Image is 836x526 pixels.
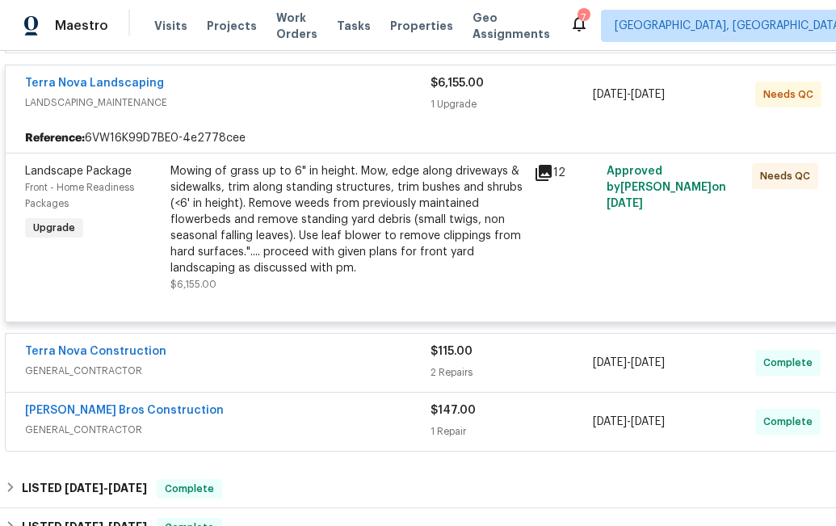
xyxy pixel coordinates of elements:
a: [PERSON_NAME] Bros Construction [25,405,224,416]
span: $6,155.00 [170,280,216,289]
span: Properties [390,18,453,34]
span: $115.00 [431,346,473,357]
div: 1 Upgrade [431,96,593,112]
span: [DATE] [631,416,665,427]
a: Terra Nova Construction [25,346,166,357]
span: GENERAL_CONTRACTOR [25,363,431,379]
span: Landscape Package [25,166,132,177]
span: Needs QC [763,86,820,103]
span: - [593,86,665,103]
h6: LISTED [22,479,147,499]
span: - [593,355,665,371]
span: [DATE] [631,357,665,368]
span: - [593,414,665,430]
span: Maestro [55,18,108,34]
span: [DATE] [593,89,627,100]
span: [DATE] [593,416,627,427]
span: Upgrade [27,220,82,236]
b: Reference: [25,130,85,146]
span: Needs QC [760,168,817,184]
span: Tasks [337,20,371,32]
span: Approved by [PERSON_NAME] on [607,166,726,209]
span: Work Orders [276,10,317,42]
span: $147.00 [431,405,476,416]
div: Mowing of grass up to 6" in height. Mow, edge along driveways & sidewalks, trim along standing st... [170,163,524,276]
span: Projects [207,18,257,34]
span: GENERAL_CONTRACTOR [25,422,431,438]
div: 7 [578,10,589,26]
span: [DATE] [593,357,627,368]
span: [DATE] [65,482,103,494]
span: $6,155.00 [431,78,484,89]
span: Visits [154,18,187,34]
span: - [65,482,147,494]
span: [DATE] [108,482,147,494]
span: Complete [763,355,819,371]
span: [DATE] [631,89,665,100]
span: Complete [158,481,221,497]
span: Complete [763,414,819,430]
div: 12 [534,163,597,183]
span: [DATE] [607,198,643,209]
span: Front - Home Readiness Packages [25,183,134,208]
div: 1 Repair [431,423,593,440]
span: Geo Assignments [473,10,550,42]
span: LANDSCAPING_MAINTENANCE [25,95,431,111]
a: Terra Nova Landscaping [25,78,164,89]
div: 2 Repairs [431,364,593,381]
